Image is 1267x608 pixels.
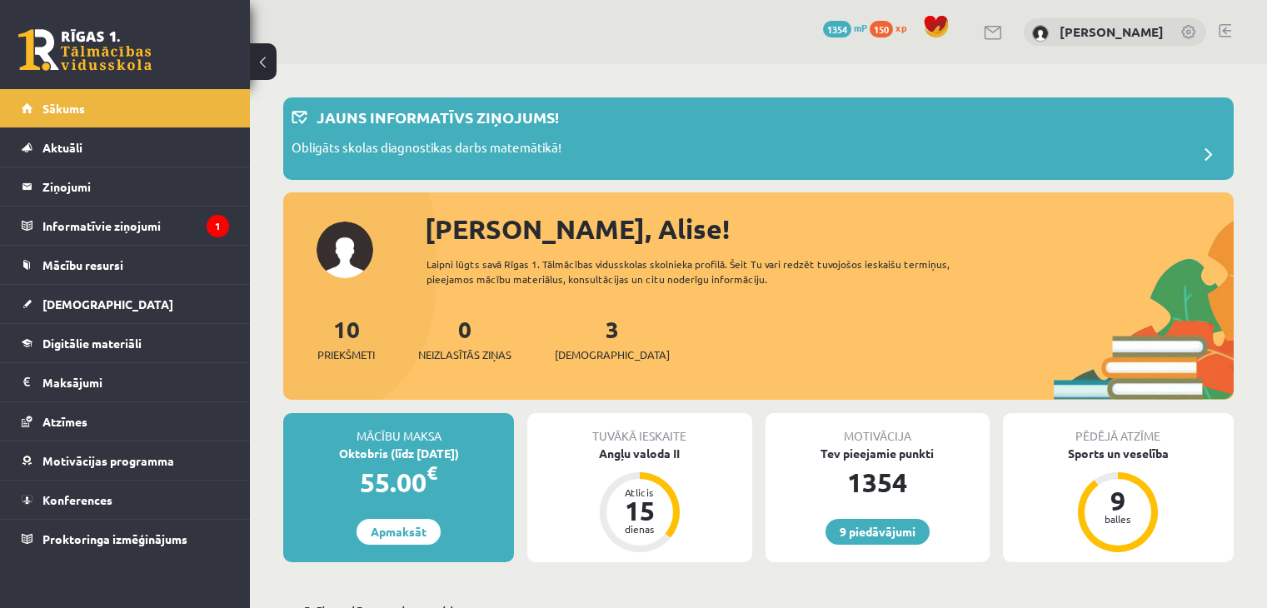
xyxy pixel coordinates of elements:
[22,167,229,206] a: Ziņojumi
[418,346,511,363] span: Neizlasītās ziņas
[1032,25,1049,42] img: Alise Pukalova
[22,285,229,323] a: [DEMOGRAPHIC_DATA]
[292,106,1225,172] a: Jauns informatīvs ziņojums! Obligāts skolas diagnostikas darbs matemātikā!
[22,363,229,401] a: Maksājumi
[42,336,142,351] span: Digitālie materiāli
[854,21,867,34] span: mP
[1003,445,1234,462] div: Sports un veselība
[22,89,229,127] a: Sākums
[42,492,112,507] span: Konferences
[527,445,751,462] div: Angļu valoda II
[22,402,229,441] a: Atzīmes
[1003,445,1234,555] a: Sports un veselība 9 balles
[292,138,561,162] p: Obligāts skolas diagnostikas darbs matemātikā!
[1093,487,1143,514] div: 9
[357,519,441,545] a: Apmaksāt
[823,21,867,34] a: 1354 mP
[766,462,990,502] div: 1354
[42,257,123,272] span: Mācību resursi
[207,215,229,237] i: 1
[527,445,751,555] a: Angļu valoda II Atlicis 15 dienas
[615,497,665,524] div: 15
[42,414,87,429] span: Atzīmes
[42,140,82,155] span: Aktuāli
[870,21,915,34] a: 150 xp
[425,209,1234,249] div: [PERSON_NAME], Alise!
[22,246,229,284] a: Mācību resursi
[527,413,751,445] div: Tuvākā ieskaite
[615,487,665,497] div: Atlicis
[826,519,930,545] a: 9 piedāvājumi
[426,257,997,287] div: Laipni lūgts savā Rīgas 1. Tālmācības vidusskolas skolnieka profilā. Šeit Tu vari redzēt tuvojošo...
[22,520,229,558] a: Proktoringa izmēģinājums
[426,461,437,485] span: €
[42,297,173,311] span: [DEMOGRAPHIC_DATA]
[283,445,514,462] div: Oktobris (līdz [DATE])
[766,445,990,462] div: Tev pieejamie punkti
[42,531,187,546] span: Proktoringa izmēģinājums
[870,21,893,37] span: 150
[42,101,85,116] span: Sākums
[1093,514,1143,524] div: balles
[317,314,375,363] a: 10Priekšmeti
[42,167,229,206] legend: Ziņojumi
[22,207,229,245] a: Informatīvie ziņojumi1
[1003,413,1234,445] div: Pēdējā atzīme
[42,363,229,401] legend: Maksājumi
[18,29,152,71] a: Rīgas 1. Tālmācības vidusskola
[42,207,229,245] legend: Informatīvie ziņojumi
[22,324,229,362] a: Digitālie materiāli
[317,346,375,363] span: Priekšmeti
[418,314,511,363] a: 0Neizlasītās ziņas
[22,441,229,480] a: Motivācijas programma
[317,106,559,128] p: Jauns informatīvs ziņojums!
[766,413,990,445] div: Motivācija
[555,314,670,363] a: 3[DEMOGRAPHIC_DATA]
[283,413,514,445] div: Mācību maksa
[1060,23,1164,40] a: [PERSON_NAME]
[555,346,670,363] span: [DEMOGRAPHIC_DATA]
[22,128,229,167] a: Aktuāli
[615,524,665,534] div: dienas
[22,481,229,519] a: Konferences
[42,453,174,468] span: Motivācijas programma
[283,462,514,502] div: 55.00
[823,21,851,37] span: 1354
[895,21,906,34] span: xp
